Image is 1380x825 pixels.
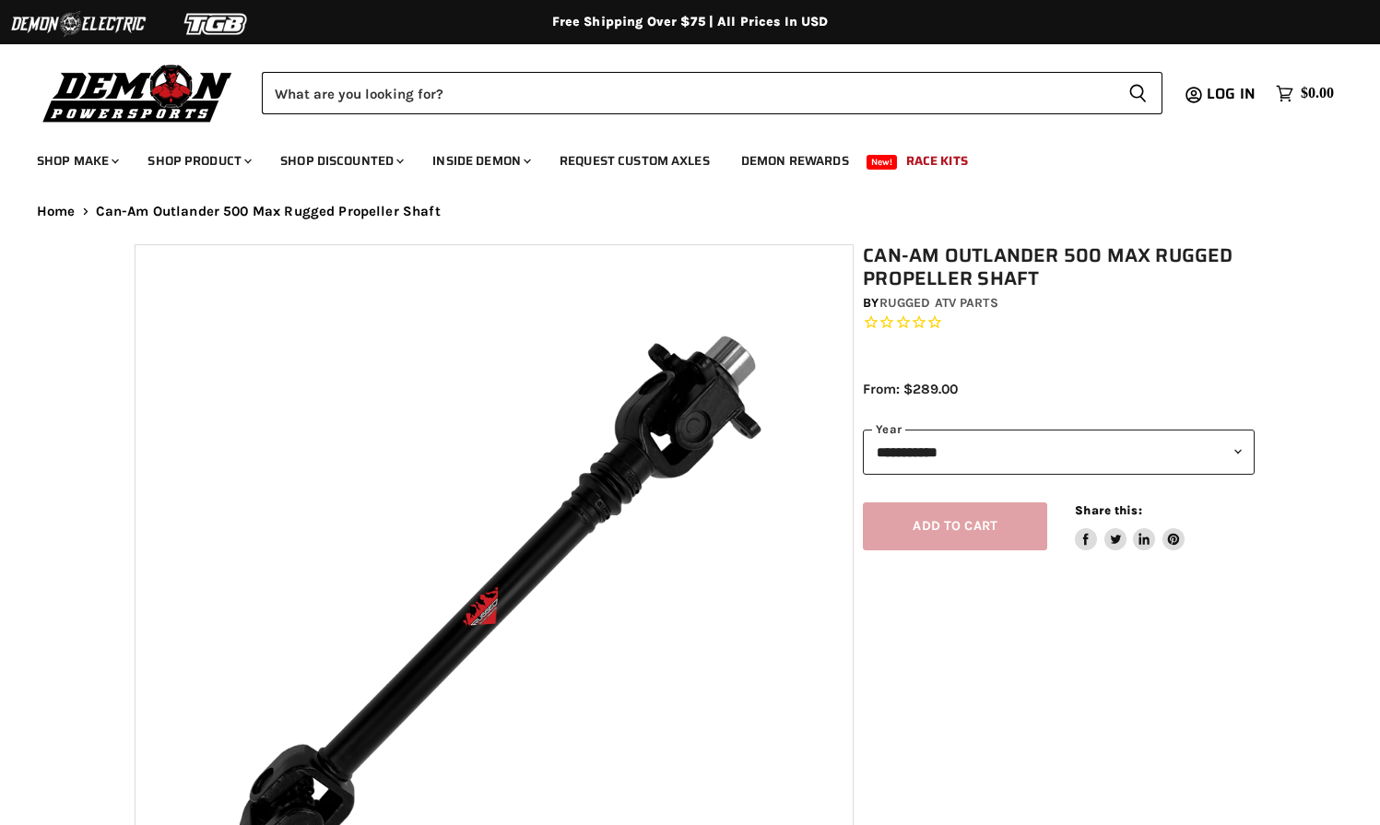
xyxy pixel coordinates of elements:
a: Race Kits [892,142,982,180]
span: Share this: [1075,503,1141,517]
a: Rugged ATV Parts [879,295,998,311]
ul: Main menu [23,135,1329,180]
button: Search [1114,72,1162,114]
aside: Share this: [1075,502,1185,551]
a: Shop Make [23,142,130,180]
a: Shop Discounted [266,142,415,180]
div: by [863,293,1255,313]
a: Inside Demon [419,142,542,180]
span: From: $289.00 [863,381,958,397]
span: New! [867,155,898,170]
a: Log in [1198,86,1267,102]
img: Demon Electric Logo 2 [9,6,147,41]
a: Shop Product [134,142,263,180]
h1: Can-Am Outlander 500 Max Rugged Propeller Shaft [863,244,1255,290]
a: Demon Rewards [727,142,863,180]
a: Request Custom Axles [546,142,724,180]
span: Rated 0.0 out of 5 stars 0 reviews [863,313,1255,333]
span: $0.00 [1301,85,1334,102]
input: Search [262,72,1114,114]
form: Product [262,72,1162,114]
select: year [863,430,1255,475]
a: $0.00 [1267,80,1343,107]
span: Can-Am Outlander 500 Max Rugged Propeller Shaft [96,204,441,219]
a: Home [37,204,76,219]
img: Demon Powersports [37,60,239,125]
img: TGB Logo 2 [147,6,286,41]
span: Log in [1207,82,1256,105]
